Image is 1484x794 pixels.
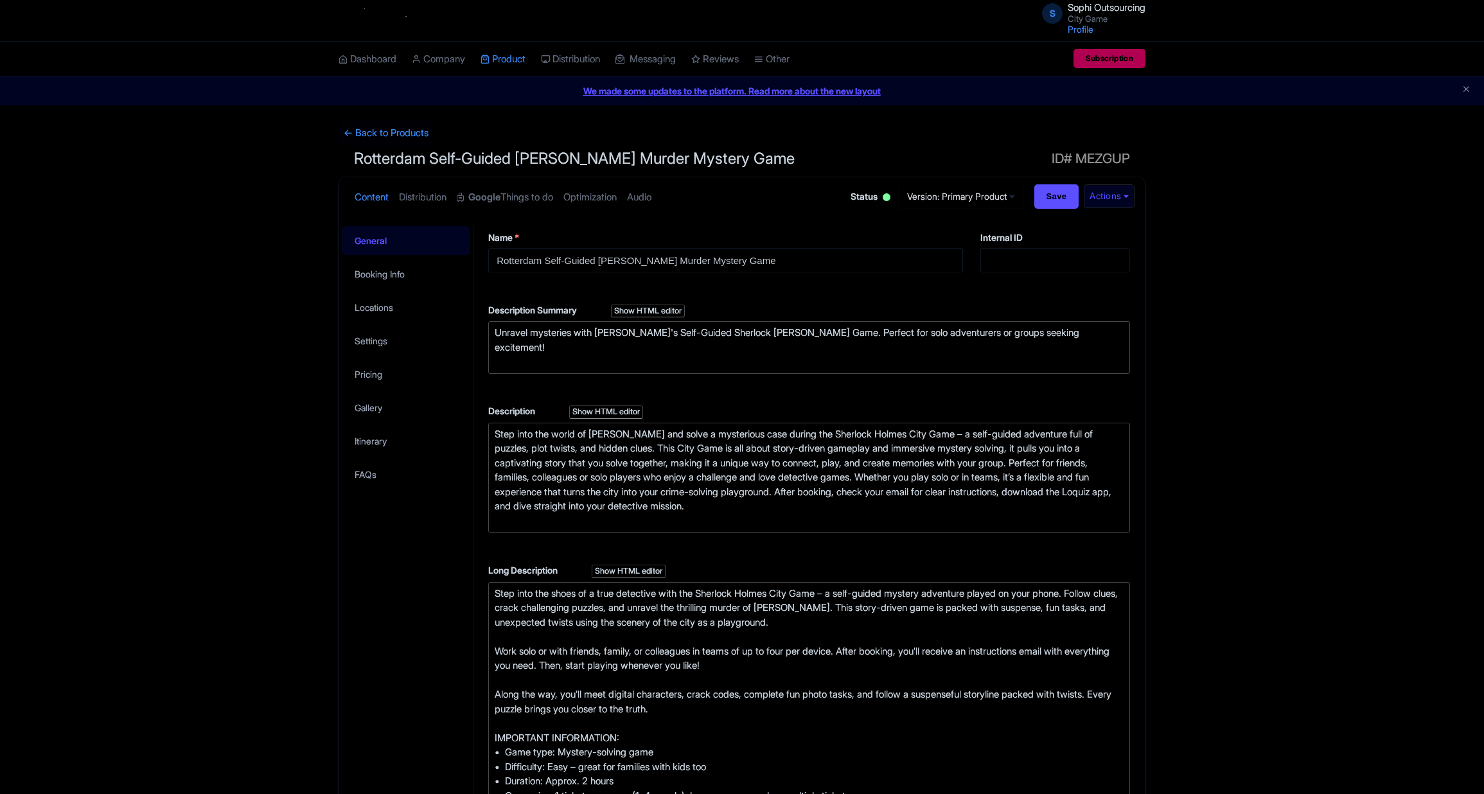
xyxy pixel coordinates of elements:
[898,184,1024,209] a: Version: Primary Product
[8,84,1476,98] a: We made some updates to the platform. Read more about the new layout
[880,188,893,208] div: Active
[332,6,432,35] img: logo-ab69f6fb50320c5b225c76a69d11143b.png
[1084,184,1135,208] button: Actions
[611,304,685,318] div: Show HTML editor
[488,304,579,315] span: Description Summary
[1052,146,1130,172] span: ID# MEZGUP
[354,149,795,168] span: Rotterdam Self-Guided [PERSON_NAME] Murder Mystery Game
[342,326,470,355] a: Settings
[355,177,389,218] a: Content
[339,42,396,77] a: Dashboard
[342,226,470,255] a: General
[980,232,1023,243] span: Internal ID
[495,326,1124,369] div: Unravel mysteries with [PERSON_NAME]'s Self-Guided Sherlock [PERSON_NAME] Game. Perfect for solo ...
[1462,83,1471,98] button: Close announcement
[488,232,513,243] span: Name
[541,42,600,77] a: Distribution
[1034,184,1079,209] input: Save
[399,177,446,218] a: Distribution
[481,42,526,77] a: Product
[691,42,739,77] a: Reviews
[342,393,470,422] a: Gallery
[495,427,1124,529] div: Step into the world of [PERSON_NAME] and solve a mysterious case during the Sherlock Holmes City ...
[1068,1,1145,13] span: Sophi Outsourcing
[627,177,651,218] a: Audio
[488,565,560,576] span: Long Description
[1068,15,1145,23] small: City Game
[569,405,643,419] div: Show HTML editor
[851,190,878,203] span: Status
[563,177,617,218] a: Optimization
[342,293,470,322] a: Locations
[342,427,470,455] a: Itinerary
[1068,24,1093,35] a: Profile
[754,42,790,77] a: Other
[592,565,666,578] div: Show HTML editor
[339,121,434,146] a: ← Back to Products
[468,190,500,205] strong: Google
[412,42,465,77] a: Company
[488,405,537,416] span: Description
[1034,3,1145,23] a: S Sophi Outsourcing City Game
[342,260,470,288] a: Booking Info
[342,460,470,489] a: FAQs
[1042,3,1063,24] span: S
[457,177,553,218] a: GoogleThings to do
[615,42,676,77] a: Messaging
[342,360,470,389] a: Pricing
[1073,49,1145,68] a: Subscription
